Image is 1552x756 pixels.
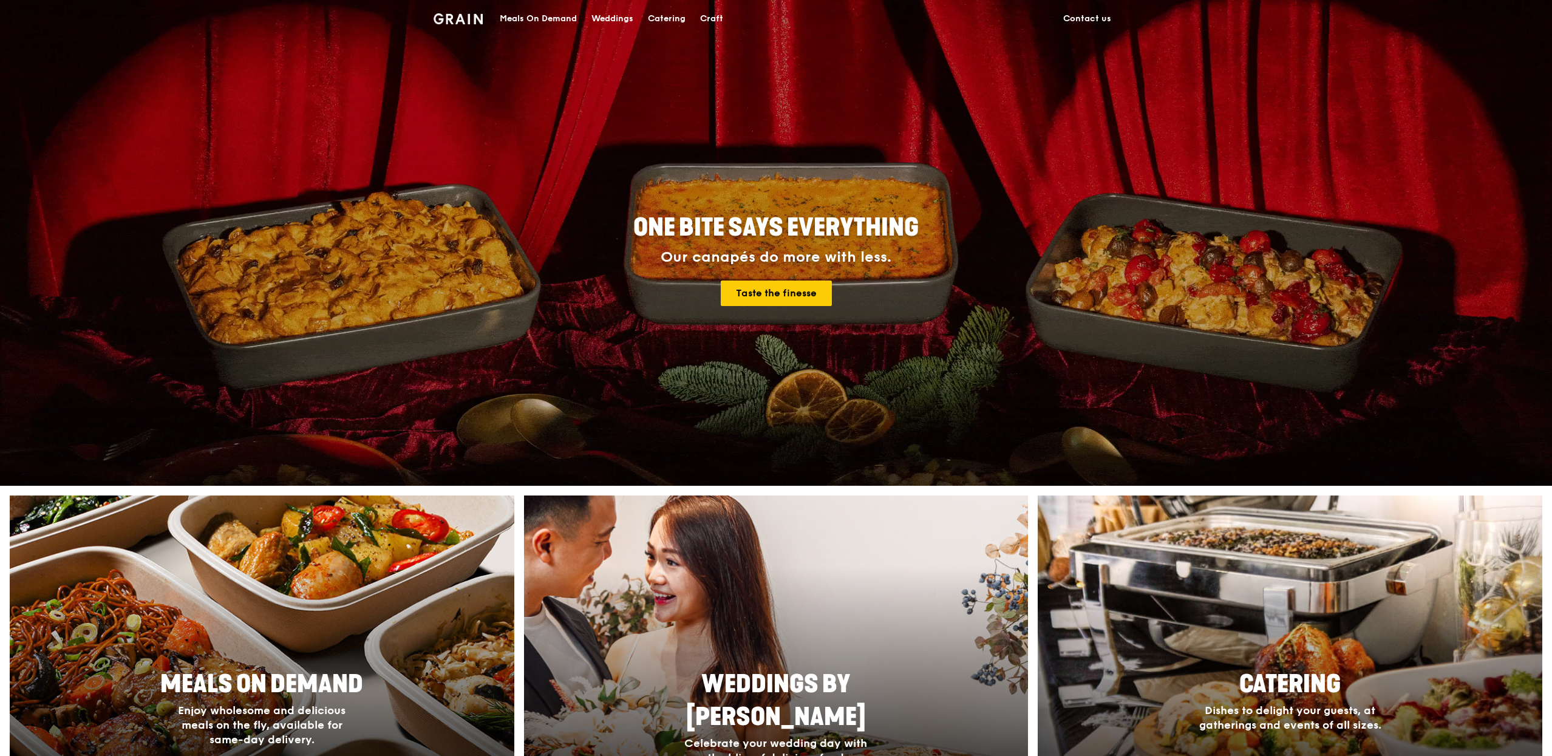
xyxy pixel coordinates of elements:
a: Taste the finesse [721,281,832,306]
span: Weddings by [PERSON_NAME] [686,670,866,732]
img: Grain [434,13,483,24]
span: Catering [1239,670,1341,699]
div: Our canapés do more with less. [557,249,995,266]
div: Craft [700,1,723,37]
div: Meals On Demand [500,1,577,37]
a: Weddings [584,1,641,37]
span: Meals On Demand [160,670,363,699]
span: Enjoy wholesome and delicious meals on the fly, available for same-day delivery. [178,704,345,746]
div: Catering [648,1,686,37]
a: Contact us [1056,1,1118,37]
a: Craft [693,1,730,37]
a: Catering [641,1,693,37]
span: ONE BITE SAYS EVERYTHING [633,213,919,242]
div: Weddings [591,1,633,37]
span: Dishes to delight your guests, at gatherings and events of all sizes. [1199,704,1381,732]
